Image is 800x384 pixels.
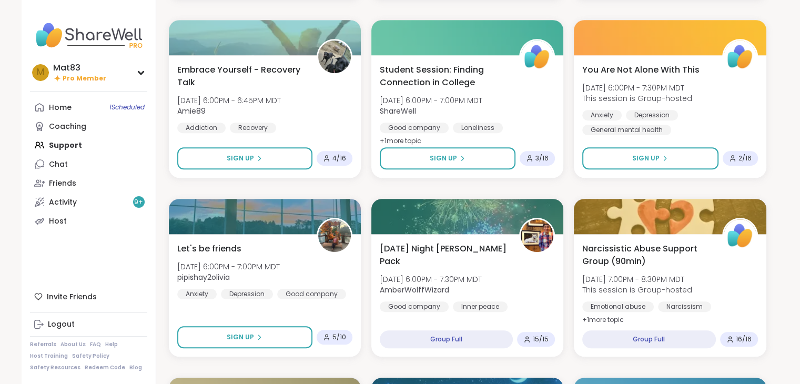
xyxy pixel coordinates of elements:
span: [DATE] 6:00PM - 7:30PM MDT [380,274,482,285]
div: Coaching [49,122,86,132]
a: Safety Resources [30,364,80,371]
span: [DATE] 6:00PM - 7:30PM MDT [582,83,692,93]
span: Sign Up [430,154,457,163]
div: Good company [380,123,449,133]
a: About Us [60,341,86,348]
button: Sign Up [380,147,515,169]
div: Group Full [380,330,513,348]
div: Good company [380,301,449,312]
span: Student Session: Finding Connection in College [380,64,508,89]
span: Sign Up [227,154,254,163]
span: [DATE] 6:00PM - 6:45PM MDT [177,95,281,106]
a: FAQ [90,341,101,348]
span: 2 / 16 [738,154,752,163]
div: Emotional abuse [582,301,654,312]
div: Chat [49,159,68,170]
div: Depression [626,110,678,120]
div: Loneliness [453,123,503,133]
button: Sign Up [177,326,312,348]
img: ShareWell [521,41,553,73]
div: Anxiety [582,110,622,120]
div: Inner peace [453,301,508,312]
div: Group Full [582,330,715,348]
b: Amie89 [177,106,206,116]
span: 1 Scheduled [109,103,145,112]
span: Sign Up [227,332,254,342]
a: Safety Policy [72,352,109,360]
a: Redeem Code [85,364,125,371]
span: Sign Up [632,154,660,163]
button: Sign Up [177,147,312,169]
div: General mental health [582,125,671,135]
span: This session is Group-hosted [582,285,692,295]
div: Good company [277,289,346,299]
div: Host [49,216,67,227]
div: Recovery [230,123,276,133]
div: Friends [49,178,76,189]
a: Host [30,211,147,230]
div: Addiction [177,123,226,133]
img: ShareWell [724,219,756,252]
span: 9 + [134,198,143,207]
a: Activity9+ [30,193,147,211]
img: ShareWell [724,41,756,73]
img: AmberWolffWizard [521,219,553,252]
span: 3 / 16 [535,154,549,163]
div: Anxiety [177,289,217,299]
span: [DATE] 6:00PM - 7:00PM MDT [177,261,280,272]
span: 5 / 10 [332,333,346,341]
a: Referrals [30,341,56,348]
button: Sign Up [582,147,718,169]
span: You Are Not Alone With This [582,64,700,76]
a: Friends [30,174,147,193]
a: Coaching [30,117,147,136]
span: [DATE] 6:00PM - 7:00PM MDT [380,95,482,106]
a: Blog [129,364,142,371]
a: Host Training [30,352,68,360]
span: Pro Member [63,74,106,83]
div: Invite Friends [30,287,147,306]
div: Home [49,103,72,113]
span: [DATE] 7:00PM - 8:30PM MDT [582,274,692,285]
span: Let's be friends [177,242,241,255]
img: pipishay2olivia [318,219,351,252]
b: AmberWolffWizard [380,285,449,295]
a: Help [105,341,118,348]
span: 15 / 15 [533,335,549,343]
div: Narcissism [658,301,711,312]
b: pipishay2olivia [177,272,230,282]
a: Home1Scheduled [30,98,147,117]
span: Embrace Yourself - Recovery Talk [177,64,305,89]
b: ShareWell [380,106,416,116]
span: 16 / 16 [736,335,752,343]
span: This session is Group-hosted [582,93,692,104]
a: Logout [30,315,147,334]
div: Logout [48,319,75,330]
div: Mat83 [53,62,106,74]
span: M [37,66,44,79]
div: Depression [221,289,273,299]
img: Amie89 [318,41,351,73]
span: Narcissistic Abuse Support Group (90min) [582,242,710,268]
div: Activity [49,197,77,208]
img: ShareWell Nav Logo [30,17,147,54]
a: Chat [30,155,147,174]
span: [DATE] Night [PERSON_NAME] Pack [380,242,508,268]
span: 4 / 16 [332,154,346,163]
